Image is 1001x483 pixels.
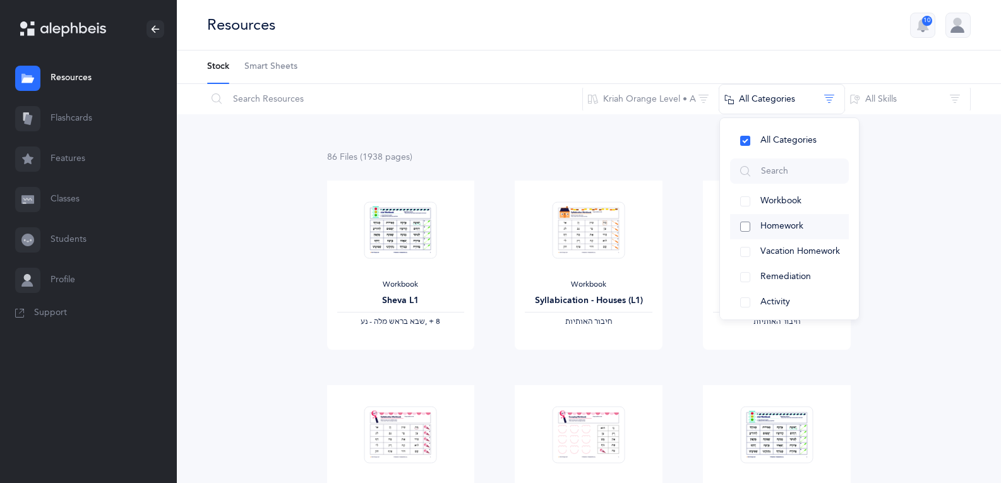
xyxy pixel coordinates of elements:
[844,84,971,114] button: All Skills
[713,294,841,307] div: Syllabication - Houses (L2)
[910,13,935,38] button: 10
[730,290,849,315] button: Activity
[361,317,425,326] span: ‫שבא בראש מלה - נע‬
[207,84,583,114] input: Search Resources
[730,128,849,153] button: All Categories
[730,158,849,184] input: Search
[364,406,437,463] img: Syllabication-Workbook-Level-1-EN_Orange_Scooping_thumbnail_1741114890.png
[730,315,849,340] button: Letter Recognition
[753,317,800,326] span: ‫חיבור האותיות‬
[553,406,625,463] img: Syllabication-Workbook-Level-2-Scooping-EN_thumbnail_1724263547.png
[760,196,801,206] span: Workbook
[730,265,849,290] button: Remediation
[730,214,849,239] button: Homework
[582,84,719,114] button: Kriah Orange Level • A
[327,152,357,162] span: 86 File
[760,135,817,145] span: All Categories
[354,152,357,162] span: s
[360,152,412,162] span: (1938 page )
[337,280,465,290] div: Workbook
[525,294,652,307] div: Syllabication - Houses (L1)
[713,280,841,290] div: Workbook
[337,317,465,327] div: ‪, + 8‬
[406,152,410,162] span: s
[730,189,849,214] button: Workbook
[760,246,840,256] span: Vacation Homework
[244,61,297,73] span: Smart Sheets
[34,307,67,319] span: Support
[364,201,437,259] img: Sheva-Workbook-Orange-A-L1_EN_thumbnail_1757036998.png
[730,239,849,265] button: Vacation Homework
[207,15,275,35] div: Resources
[719,84,845,114] button: All Categories
[760,221,803,231] span: Homework
[525,280,652,290] div: Workbook
[922,16,932,26] div: 10
[760,297,790,307] span: Activity
[760,271,811,282] span: Remediation
[337,294,465,307] div: Sheva L1
[553,201,625,259] img: Syllabication-Workbook-Level-1-EN_Orange_Houses_thumbnail_1741114714.png
[565,317,612,326] span: ‫חיבור האותיות‬
[741,406,813,463] img: Sheva-Workbook-Orange-A-L2_EN_thumbnail_1757037028.png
